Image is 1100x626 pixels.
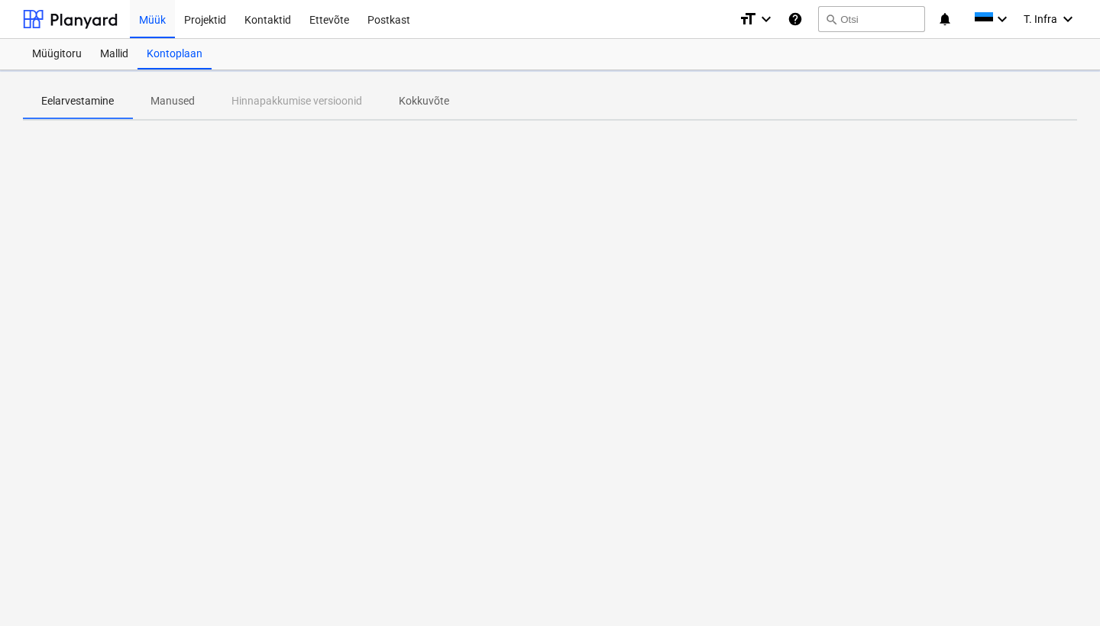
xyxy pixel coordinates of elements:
i: keyboard_arrow_down [1059,10,1077,28]
a: Mallid [91,39,137,69]
a: Kontoplaan [137,39,212,69]
i: notifications [937,10,953,28]
p: Eelarvestamine [41,93,114,109]
span: T. Infra [1024,13,1057,25]
i: keyboard_arrow_down [993,10,1011,28]
span: search [825,13,837,25]
p: Manused [150,93,195,109]
a: Müügitoru [23,39,91,69]
button: Otsi [818,6,925,32]
p: Kokkuvõte [399,93,449,109]
i: Abikeskus [788,10,803,28]
i: keyboard_arrow_down [757,10,775,28]
i: format_size [739,10,757,28]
